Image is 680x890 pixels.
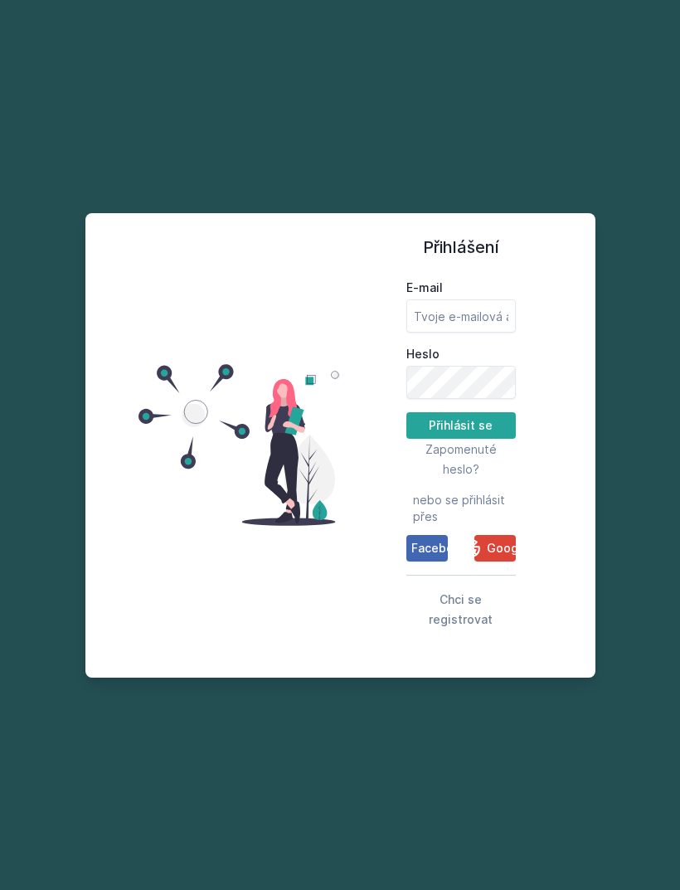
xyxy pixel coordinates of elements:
button: Přihlásit se [406,412,516,439]
button: Google [474,535,516,562]
span: Facebook [411,540,468,557]
span: Chci se registrovat [429,592,493,626]
label: E-mail [406,280,516,296]
input: Tvoje e-mailová adresa [406,299,516,333]
span: Google [487,540,529,557]
label: Heslo [406,346,516,362]
span: Zapomenuté heslo? [425,442,497,476]
button: Chci se registrovat [406,589,516,629]
span: nebo se přihlásit přes [413,492,509,525]
button: Facebook [406,535,448,562]
h1: Přihlášení [406,235,516,260]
